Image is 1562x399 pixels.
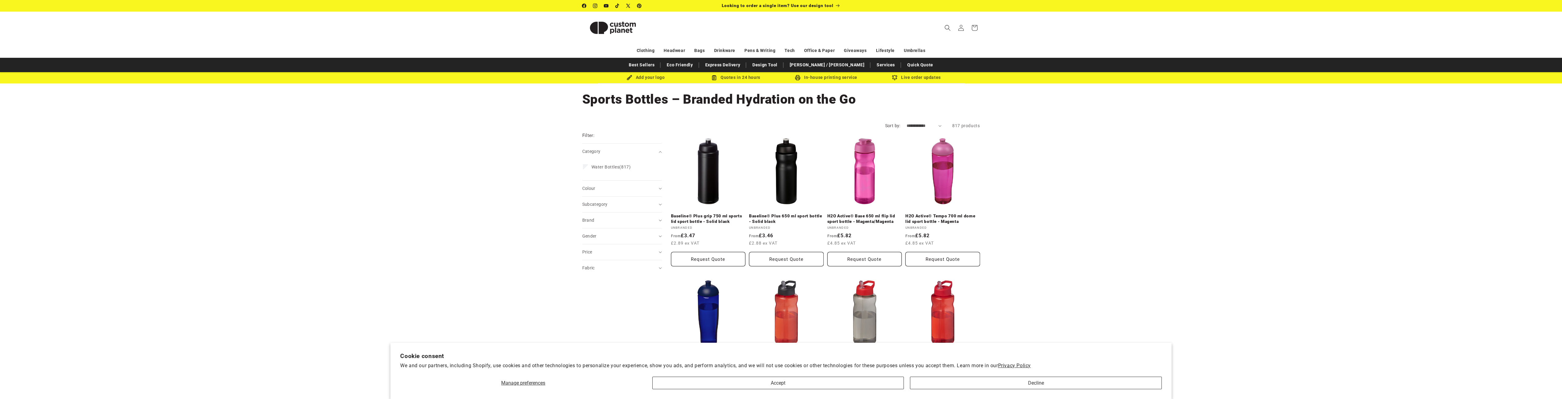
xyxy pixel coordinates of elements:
[905,252,980,266] button: Request Quote
[905,213,980,224] a: H2O Active® Tempo 700 ml dome lid sport bottle - Magenta
[582,260,662,276] summary: Fabric (0 selected)
[694,45,705,56] a: Bags
[591,164,631,170] span: (817)
[400,377,646,389] button: Manage preferences
[749,60,781,70] a: Design Tool
[998,363,1031,368] a: Privacy Policy
[582,249,592,254] span: Price
[582,14,643,42] img: Custom Planet
[582,149,601,154] span: Category
[652,377,904,389] button: Accept
[400,353,1162,360] h2: Cookie consent
[844,45,867,56] a: Giveaways
[871,74,962,81] div: Live order updates
[501,380,545,386] span: Manage preferences
[691,74,781,81] div: Quotes in 24 hours
[580,12,646,44] a: Custom Planet
[892,75,897,80] img: Order updates
[714,45,735,56] a: Drinkware
[582,218,595,223] span: Brand
[941,21,954,35] summary: Search
[904,45,925,56] a: Umbrellas
[722,3,833,8] span: Looking to order a single item? Use our design tool
[749,213,824,224] a: Baseline® Plus 650 ml sport bottle - Solid black
[827,213,902,224] a: H2O Active® Base 650 ml flip lid sport bottle - Magenta/Magenta
[744,45,775,56] a: Pens & Writing
[582,265,595,270] span: Fabric
[601,74,691,81] div: Add your logo
[876,45,895,56] a: Lifestyle
[795,75,800,80] img: In-house printing
[582,197,662,212] summary: Subcategory (0 selected)
[749,252,824,266] button: Request Quote
[637,45,655,56] a: Clothing
[664,60,696,70] a: Eco Friendly
[582,234,597,238] span: Gender
[582,132,595,139] h2: Filter:
[952,123,980,128] span: 817 products
[671,213,746,224] a: Baseline® Plus grip 750 ml sports lid sport bottle - Solid black
[591,164,620,169] span: Water Bottles
[785,45,795,56] a: Tech
[582,91,980,108] h1: Sports Bottles – Branded Hydration on the Go
[582,228,662,244] summary: Gender (0 selected)
[582,212,662,228] summary: Brand (0 selected)
[627,75,632,80] img: Brush Icon
[400,363,1162,369] p: We and our partners, including Shopify, use cookies and other technologies to personalize your ex...
[781,74,871,81] div: In-house printing service
[582,186,595,191] span: Colour
[582,244,662,260] summary: Price
[626,60,658,70] a: Best Sellers
[804,45,835,56] a: Office & Paper
[664,45,685,56] a: Headwear
[787,60,867,70] a: [PERSON_NAME] / [PERSON_NAME]
[702,60,744,70] a: Express Delivery
[582,181,662,196] summary: Colour (0 selected)
[904,60,936,70] a: Quick Quote
[874,60,898,70] a: Services
[671,252,746,266] button: Request Quote
[885,123,900,128] label: Sort by:
[582,202,608,207] span: Subcategory
[582,144,662,159] summary: Category (0 selected)
[827,252,902,266] button: Request Quote
[711,75,717,80] img: Order Updates Icon
[910,377,1161,389] button: Decline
